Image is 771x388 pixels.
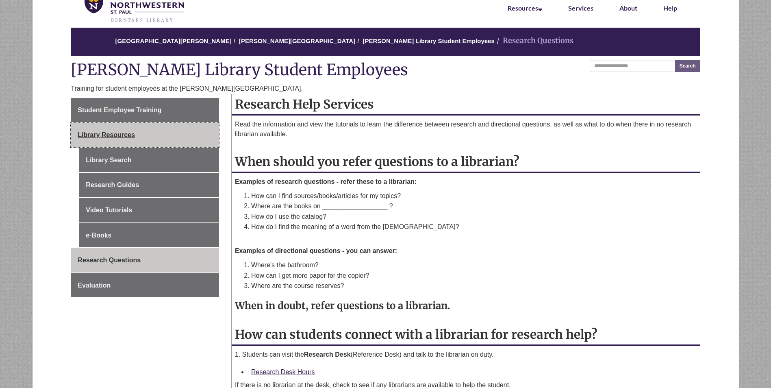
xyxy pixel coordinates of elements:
a: Services [568,4,593,12]
li: How do I use the catalog? [251,211,697,222]
p: 1. Students can visit the (Reference Desk) and talk to the librarian on duty. [235,350,697,360]
a: Help [663,4,677,12]
a: Research Questions [71,248,219,272]
div: Guide Pages [71,98,219,298]
button: Search [675,60,700,72]
h2: Research Help Services [232,94,700,116]
a: [PERSON_NAME] Library Student Employees [363,37,495,44]
li: How can I get more paper for the copier? [251,270,697,281]
a: Research Guides [79,173,219,197]
nav: breadcrumb [71,28,700,56]
h2: When should you refer questions to a librarian? [232,151,700,173]
span: Evaluation [78,282,111,289]
a: Library Search [79,148,219,172]
a: Resources [508,4,542,12]
a: Student Employee Training [71,98,219,122]
strong: Examples of research questions - refer these to a librarian: [235,178,417,185]
span: Training for student employees at the [PERSON_NAME][GEOGRAPHIC_DATA]. [71,85,303,92]
strong: Research Desk [304,351,351,358]
a: Library Resources [71,123,219,147]
h2: How can students connect with a librarian for research help? [232,324,700,346]
strong: Examples of directional questions - you can answer: [235,247,397,254]
span: Student Employee Training [78,107,161,113]
a: [GEOGRAPHIC_DATA][PERSON_NAME] [115,37,232,44]
h1: [PERSON_NAME] Library Student Employees [71,60,700,81]
span: Research Questions [78,257,141,264]
li: How do I find the meaning of a word from the [DEMOGRAPHIC_DATA]? [251,222,697,232]
li: Where are the course reserves? [251,281,697,291]
span: Library Resources [78,131,135,138]
a: e-Books [79,223,219,248]
a: Research Desk Hours [251,368,315,375]
a: [PERSON_NAME][GEOGRAPHIC_DATA] [239,37,355,44]
a: Evaluation [71,273,219,298]
strong: When in doubt, refer questions to a librarian. [235,299,450,312]
a: Video Tutorials [79,198,219,222]
p: Read the information and view the tutorials to learn the difference between research and directio... [235,120,697,139]
li: Where are the books on __________________ ? [251,201,697,211]
li: How can I find sources/books/articles for my topics? [251,191,697,201]
li: Where's the bathroom? [251,260,697,270]
a: About [619,4,637,12]
li: Research Questions [495,35,573,47]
